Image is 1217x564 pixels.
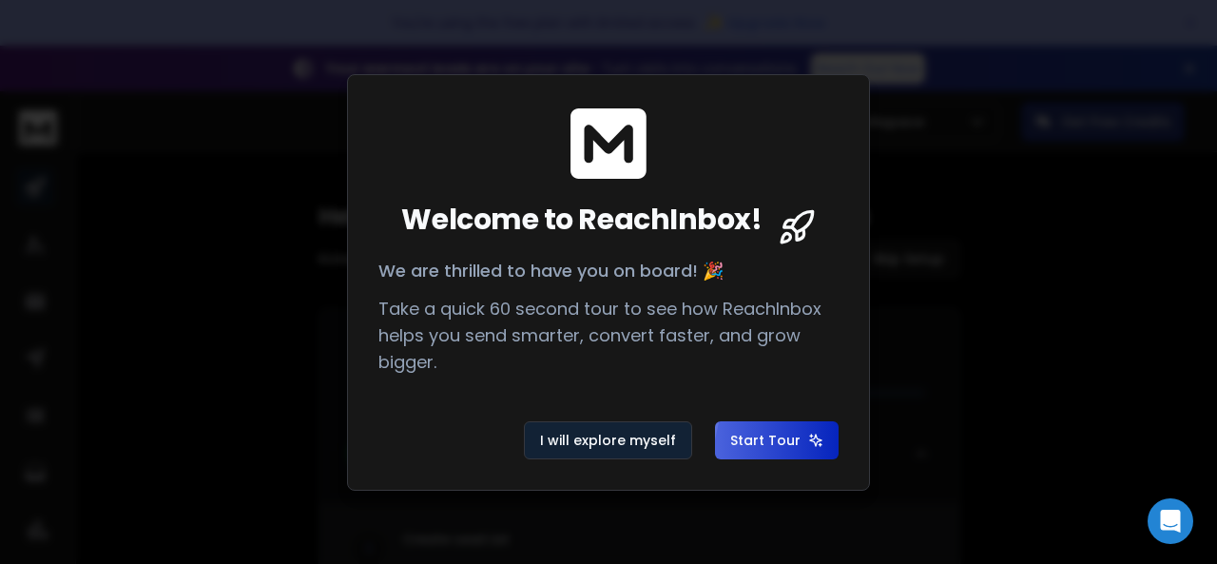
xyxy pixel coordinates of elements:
[730,431,823,450] span: Start Tour
[524,421,692,459] button: I will explore myself
[715,421,839,459] button: Start Tour
[401,203,762,237] span: Welcome to ReachInbox!
[1148,498,1193,544] div: Open Intercom Messenger
[378,258,839,284] p: We are thrilled to have you on board! 🎉
[378,296,839,376] p: Take a quick 60 second tour to see how ReachInbox helps you send smarter, convert faster, and gro...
